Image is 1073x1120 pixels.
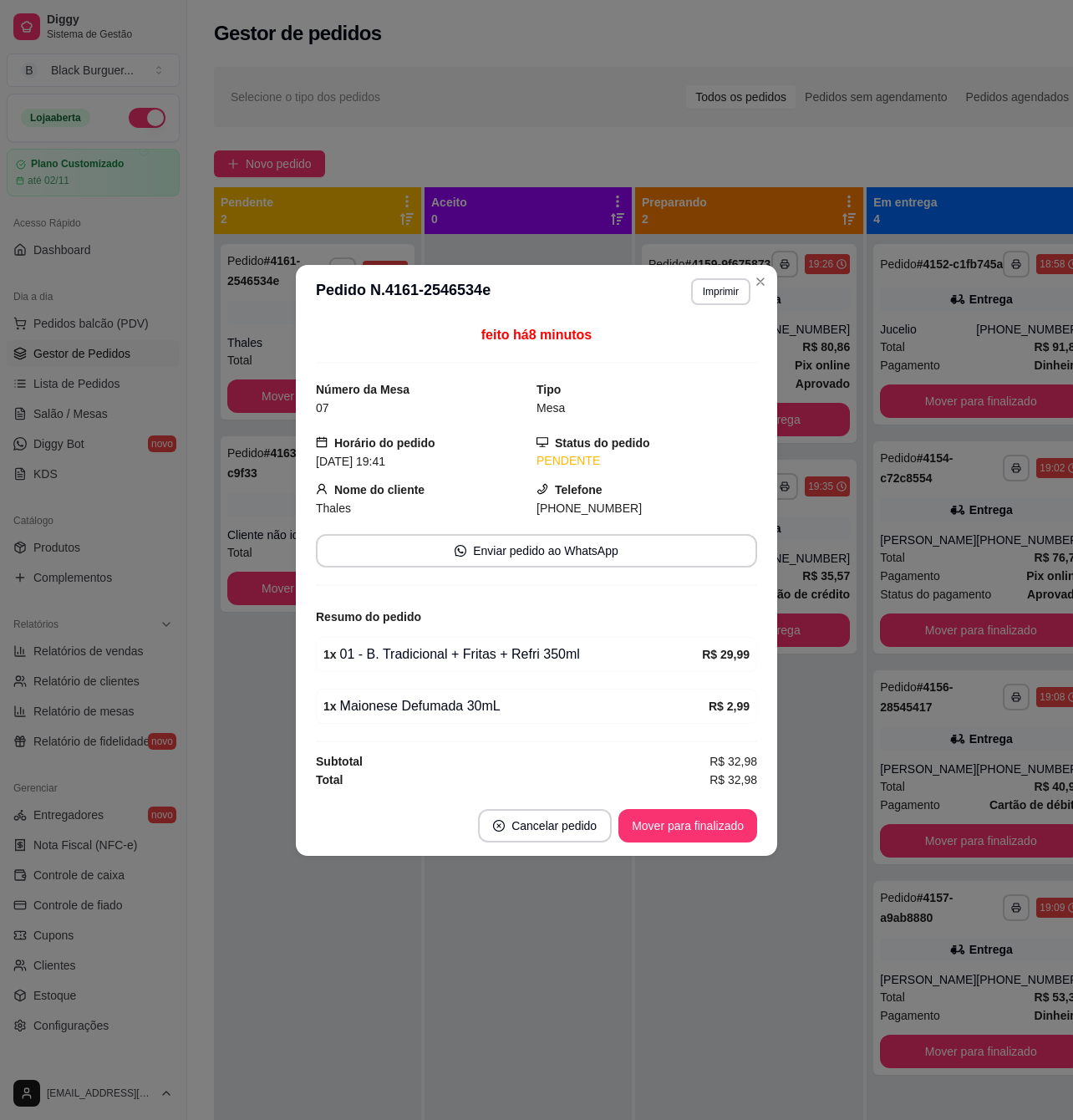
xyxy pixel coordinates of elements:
strong: R$ 2,99 [709,700,750,713]
strong: Resumo do pedido [316,610,421,624]
button: Close [747,268,774,295]
strong: 1 x [323,648,337,661]
strong: Tipo [536,383,561,396]
button: whats-appEnviar pedido ao WhatsApp [316,534,757,568]
h3: Pedido N. 4161-2546534e [316,278,491,305]
strong: Total [316,773,343,787]
span: 07 [316,401,329,415]
span: R$ 32,98 [709,752,757,771]
span: [DATE] 19:41 [316,455,385,468]
strong: Horário do pedido [334,436,435,450]
strong: Telefone [555,483,603,496]
span: whats-app [455,545,466,557]
div: 01 - B. Tradicional + Fritas + Refri 350ml [323,644,702,664]
strong: Número da Mesa [316,383,409,396]
strong: R$ 29,99 [702,648,750,661]
span: R$ 32,98 [709,771,757,789]
span: user [316,483,328,495]
span: desktop [536,436,548,448]
span: Thales [316,501,351,515]
button: Imprimir [691,278,750,305]
button: close-circleCancelar pedido [478,809,612,843]
strong: 1 x [323,700,337,713]
strong: Subtotal [316,755,363,768]
span: Mesa [536,401,565,415]
span: [PHONE_NUMBER] [536,501,642,515]
span: feito há 8 minutos [481,328,592,342]
div: PENDENTE [536,452,757,470]
strong: Status do pedido [555,436,650,450]
span: close-circle [493,820,505,832]
span: calendar [316,436,328,448]
button: Mover para finalizado [618,809,757,843]
div: Maionese Defumada 30mL [323,696,709,716]
span: phone [536,483,548,495]
strong: Nome do cliente [334,483,425,496]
